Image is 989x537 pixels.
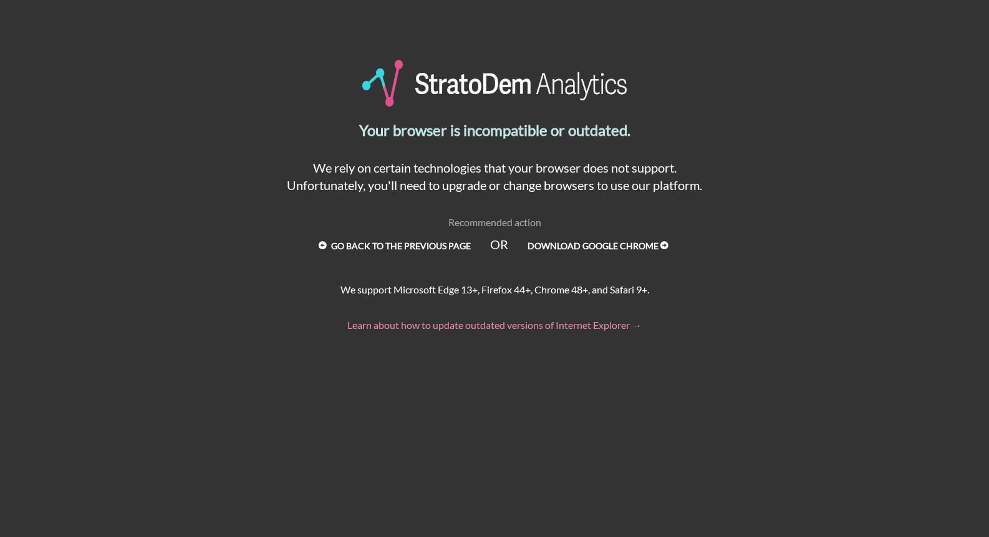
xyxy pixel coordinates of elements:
[300,236,490,256] a: Go back to the previous page
[331,240,471,251] strong: Go back to the previous page
[347,319,642,331] a: Learn about how to update outdated versions of Internet Explorer →
[359,121,630,139] strong: Your browser is incompatible or outdated.
[528,240,659,251] strong: Download Google Chrome
[362,60,627,107] img: StratoDem Analytics
[448,216,541,228] span: Recommended action
[340,283,649,295] span: We support Microsoft Edge 13+, Firefox 44+, Chrome 48+, and Safari 9+.
[509,236,690,256] a: Download Google Chrome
